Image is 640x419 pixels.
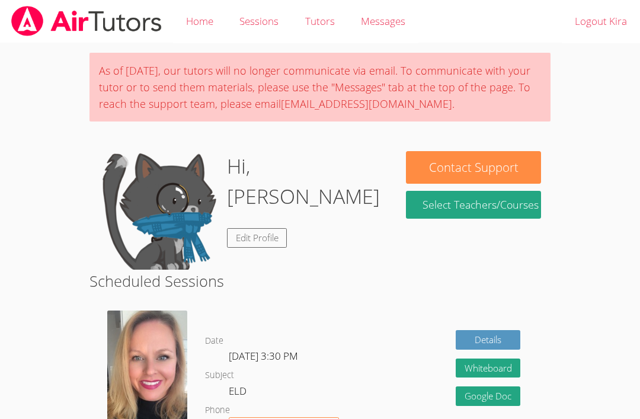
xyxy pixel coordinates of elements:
[89,53,551,121] div: As of [DATE], our tutors will no longer communicate via email. To communicate with your tutor or ...
[205,368,234,383] dt: Subject
[205,334,223,348] dt: Date
[205,403,230,418] dt: Phone
[406,191,541,219] a: Select Teachers/Courses
[456,386,521,406] a: Google Doc
[456,330,521,350] a: Details
[361,14,405,28] span: Messages
[10,6,163,36] img: airtutors_banner-c4298cdbf04f3fff15de1276eac7730deb9818008684d7c2e4769d2f7ddbe033.png
[456,359,521,378] button: Whiteboard
[89,270,551,292] h2: Scheduled Sessions
[406,151,541,184] button: Contact Support
[99,151,217,270] img: default.png
[229,383,249,403] dd: ELD
[227,228,287,248] a: Edit Profile
[227,151,388,212] h1: Hi, [PERSON_NAME]
[229,349,298,363] span: [DATE] 3:30 PM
